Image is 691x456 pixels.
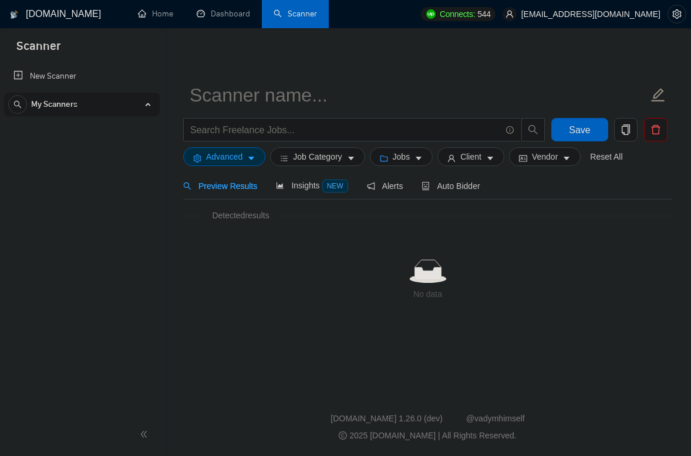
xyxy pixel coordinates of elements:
[14,65,150,88] a: New Scanner
[193,288,663,300] div: No data
[519,154,527,163] span: idcard
[174,430,682,442] div: 2025 [DOMAIN_NAME] | All Rights Reserved.
[477,8,490,21] span: 544
[460,150,481,163] span: Client
[569,123,590,137] span: Save
[183,182,191,190] span: search
[183,147,265,166] button: settingAdvancedcaret-down
[466,414,525,423] a: @vadymhimself
[486,154,494,163] span: caret-down
[532,150,558,163] span: Vendor
[190,123,501,137] input: Search Freelance Jobs...
[614,118,638,141] button: copy
[440,8,475,21] span: Connects:
[426,9,436,19] img: upwork-logo.png
[506,126,514,134] span: info-circle
[668,9,686,19] span: setting
[270,147,365,166] button: barsJob Categorycaret-down
[551,118,608,141] button: Save
[370,147,433,166] button: folderJobscaret-down
[204,209,277,222] span: Detected results
[380,154,388,163] span: folder
[193,154,201,163] span: setting
[247,154,255,163] span: caret-down
[322,180,348,192] span: NEW
[138,9,173,19] a: homeHome
[331,414,443,423] a: [DOMAIN_NAME] 1.26.0 (dev)
[274,9,317,19] a: searchScanner
[615,124,637,135] span: copy
[197,9,250,19] a: dashboardDashboard
[276,181,284,190] span: area-chart
[367,181,403,191] span: Alerts
[367,182,375,190] span: notification
[509,147,581,166] button: idcardVendorcaret-down
[9,100,26,109] span: search
[414,154,423,163] span: caret-down
[422,182,430,190] span: robot
[183,181,257,191] span: Preview Results
[347,154,355,163] span: caret-down
[190,80,648,110] input: Scanner name...
[645,124,667,135] span: delete
[422,181,480,191] span: Auto Bidder
[140,428,151,440] span: double-left
[293,150,342,163] span: Job Category
[447,154,456,163] span: user
[7,38,70,62] span: Scanner
[280,154,288,163] span: bars
[437,147,504,166] button: userClientcaret-down
[668,5,686,23] button: setting
[668,9,686,19] a: setting
[10,5,18,24] img: logo
[505,10,514,18] span: user
[31,93,77,116] span: My Scanners
[650,87,666,103] span: edit
[339,431,347,440] span: copyright
[562,154,571,163] span: caret-down
[590,150,622,163] a: Reset All
[644,118,668,141] button: delete
[276,181,348,190] span: Insights
[522,124,544,135] span: search
[206,150,242,163] span: Advanced
[393,150,410,163] span: Jobs
[4,65,160,88] li: New Scanner
[4,93,160,121] li: My Scanners
[521,118,545,141] button: search
[8,95,27,114] button: search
